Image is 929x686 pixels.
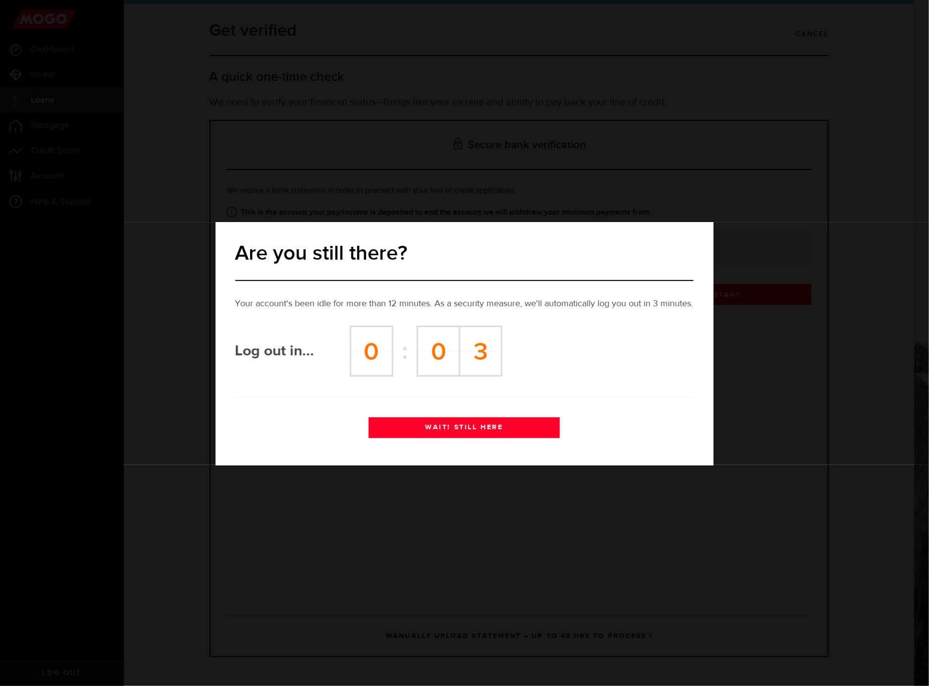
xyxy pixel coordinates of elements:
[418,327,460,376] td: 0
[460,327,502,376] td: 3
[235,241,694,267] h2: Are you still there?
[235,297,694,311] p: Your account's been idle for more than 12 minutes. As a security measure, we'll automatically log...
[350,327,392,376] td: 0
[369,417,559,438] button: WAIT! STILL HERE
[392,327,418,376] td: :
[235,345,350,357] h2: Log out in...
